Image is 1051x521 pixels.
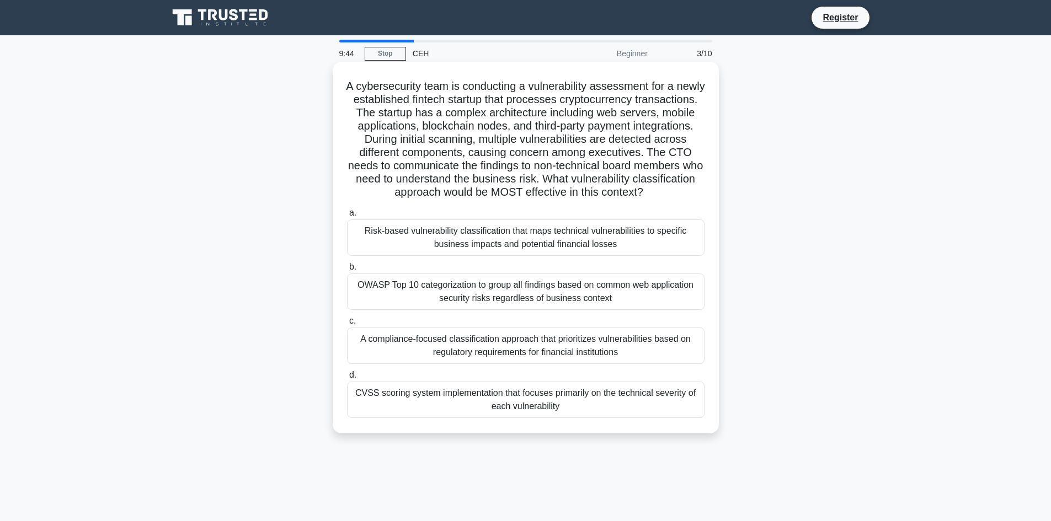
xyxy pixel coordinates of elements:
[349,208,356,217] span: a.
[347,273,705,310] div: OWASP Top 10 categorization to group all findings based on common web application security risks ...
[349,316,356,325] span: c.
[654,42,719,65] div: 3/10
[816,10,865,24] a: Register
[349,370,356,379] span: d.
[347,327,705,364] div: A compliance-focused classification approach that prioritizes vulnerabilities based on regulatory...
[558,42,654,65] div: Beginner
[406,42,558,65] div: CEH
[365,47,406,61] a: Stop
[347,219,705,256] div: Risk-based vulnerability classification that maps technical vulnerabilities to specific business ...
[333,42,365,65] div: 9:44
[349,262,356,271] span: b.
[347,382,705,418] div: CVSS scoring system implementation that focuses primarily on the technical severity of each vulne...
[346,79,706,200] h5: A cybersecurity team is conducting a vulnerability assessment for a newly established fintech sta...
